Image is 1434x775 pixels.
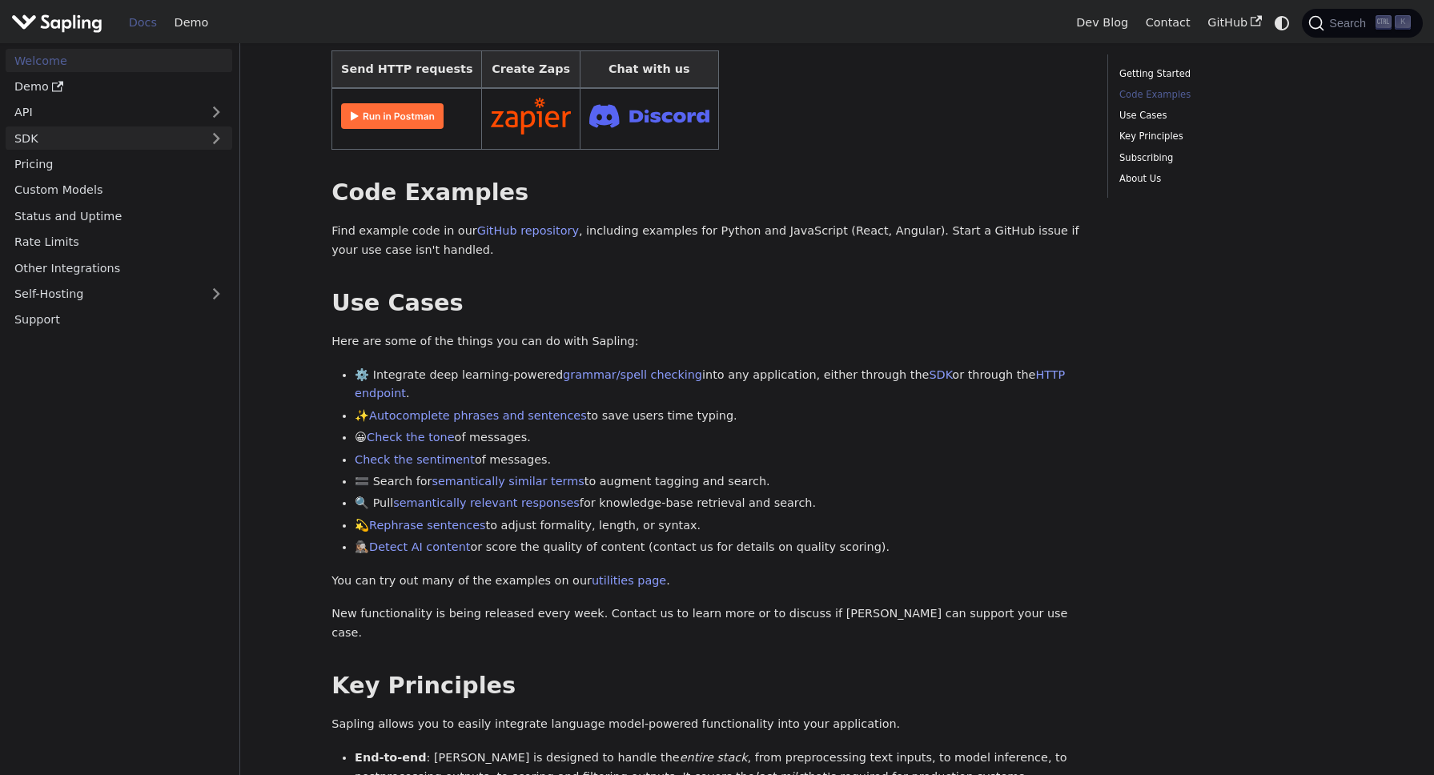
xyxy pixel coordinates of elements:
[11,11,108,34] a: Sapling.ai
[6,49,232,72] a: Welcome
[367,431,454,444] a: Check the tone
[6,153,232,176] a: Pricing
[355,451,1084,470] li: of messages.
[6,101,200,124] a: API
[1395,15,1411,30] kbd: K
[1199,10,1270,35] a: GitHub
[1302,9,1422,38] button: Search (Ctrl+K)
[331,672,1084,701] h2: Key Principles
[1271,11,1294,34] button: Switch between dark and light mode (currently system mode)
[331,179,1084,207] h2: Code Examples
[680,751,748,764] em: entire stack
[482,50,580,88] th: Create Zaps
[341,103,444,129] img: Run in Postman
[1119,151,1336,166] a: Subscribing
[6,256,232,279] a: Other Integrations
[1119,66,1336,82] a: Getting Started
[331,572,1084,591] p: You can try out many of the examples on our .
[355,428,1084,448] li: 😀 of messages.
[580,50,718,88] th: Chat with us
[11,11,102,34] img: Sapling.ai
[491,98,571,135] img: Connect in Zapier
[1119,108,1336,123] a: Use Cases
[369,540,470,553] a: Detect AI content
[355,516,1084,536] li: 💫 to adjust formality, length, or syntax.
[331,332,1084,351] p: Here are some of the things you can do with Sapling:
[1067,10,1136,35] a: Dev Blog
[6,179,232,202] a: Custom Models
[355,453,475,466] a: Check the sentiment
[6,283,232,306] a: Self-Hosting
[331,222,1084,260] p: Find example code in our , including examples for Python and JavaScript (React, Angular). Start a...
[1137,10,1199,35] a: Contact
[332,50,482,88] th: Send HTTP requests
[432,475,584,488] a: semantically similar terms
[589,99,709,132] img: Join Discord
[393,496,580,509] a: semantically relevant responses
[477,224,579,237] a: GitHub repository
[355,751,426,764] strong: End-to-end
[6,231,232,254] a: Rate Limits
[1119,129,1336,144] a: Key Principles
[592,574,666,587] a: utilities page
[120,10,166,35] a: Docs
[369,519,485,532] a: Rephrase sentences
[331,604,1084,643] p: New functionality is being released every week. Contact us to learn more or to discuss if [PERSON...
[369,409,587,422] a: Autocomplete phrases and sentences
[355,538,1084,557] li: 🕵🏽‍♀️ or score the quality of content (contact us for details on quality scoring).
[331,289,1084,318] h2: Use Cases
[929,368,952,381] a: SDK
[6,308,232,331] a: Support
[1119,171,1336,187] a: About Us
[200,126,232,150] button: Expand sidebar category 'SDK'
[355,407,1084,426] li: ✨ to save users time typing.
[355,472,1084,492] li: 🟰 Search for to augment tagging and search.
[1324,17,1376,30] span: Search
[355,494,1084,513] li: 🔍 Pull for knowledge-base retrieval and search.
[563,368,702,381] a: grammar/spell checking
[1119,87,1336,102] a: Code Examples
[6,204,232,227] a: Status and Uptime
[355,366,1084,404] li: ⚙️ Integrate deep learning-powered into any application, either through the or through the .
[331,715,1084,734] p: Sapling allows you to easily integrate language model-powered functionality into your application.
[166,10,217,35] a: Demo
[200,101,232,124] button: Expand sidebar category 'API'
[6,126,200,150] a: SDK
[6,75,232,98] a: Demo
